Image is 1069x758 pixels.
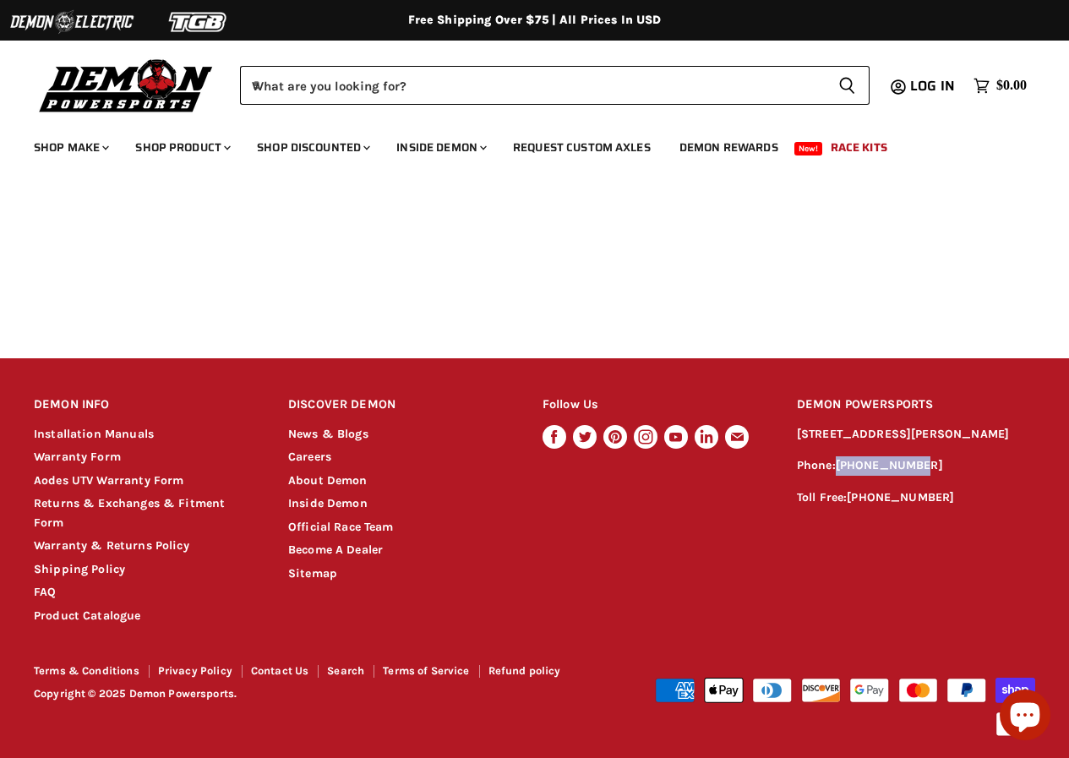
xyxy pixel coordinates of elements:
[34,688,592,701] p: Copyright © 2025 Demon Powersports.
[288,450,331,464] a: Careers
[34,608,141,623] a: Product Catalogue
[240,66,825,105] input: When autocomplete results are available use up and down arrows to review and enter to select
[288,385,510,425] h2: DISCOVER DEMON
[21,130,119,165] a: Shop Make
[34,585,56,599] a: FAQ
[34,664,139,677] a: Terms & Conditions
[667,130,791,165] a: Demon Rewards
[123,130,241,165] a: Shop Product
[797,456,1035,476] p: Phone:
[797,425,1035,444] p: [STREET_ADDRESS][PERSON_NAME]
[34,665,592,683] nav: Footer
[34,450,121,464] a: Warranty Form
[8,6,135,38] img: Demon Electric Logo 2
[34,427,154,441] a: Installation Manuals
[135,6,262,38] img: TGB Logo 2
[288,566,337,581] a: Sitemap
[995,690,1055,744] inbox-online-store-chat: Shopify online store chat
[327,664,364,677] a: Search
[288,496,368,510] a: Inside Demon
[797,488,1035,508] p: Toll Free:
[288,543,383,557] a: Become A Dealer
[825,66,870,105] button: Search
[488,664,561,677] a: Refund policy
[836,458,943,472] a: [PHONE_NUMBER]
[251,664,309,677] a: Contact Us
[500,130,663,165] a: Request Custom Axles
[543,385,765,425] h2: Follow Us
[847,490,954,504] a: [PHONE_NUMBER]
[34,55,219,115] img: Demon Powersports
[244,130,380,165] a: Shop Discounted
[34,473,183,488] a: Aodes UTV Warranty Form
[384,130,497,165] a: Inside Demon
[21,123,1023,165] ul: Main menu
[158,664,232,677] a: Privacy Policy
[903,79,965,94] a: Log in
[34,385,256,425] h2: DEMON INFO
[797,385,1035,425] h2: DEMON POWERSPORTS
[34,562,125,576] a: Shipping Policy
[288,520,394,534] a: Official Race Team
[34,496,225,530] a: Returns & Exchanges & Fitment Form
[996,78,1027,94] span: $0.00
[240,66,870,105] form: Product
[794,142,823,155] span: New!
[910,75,955,96] span: Log in
[818,130,900,165] a: Race Kits
[965,74,1035,98] a: $0.00
[383,664,469,677] a: Terms of Service
[34,538,189,553] a: Warranty & Returns Policy
[288,473,368,488] a: About Demon
[288,427,368,441] a: News & Blogs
